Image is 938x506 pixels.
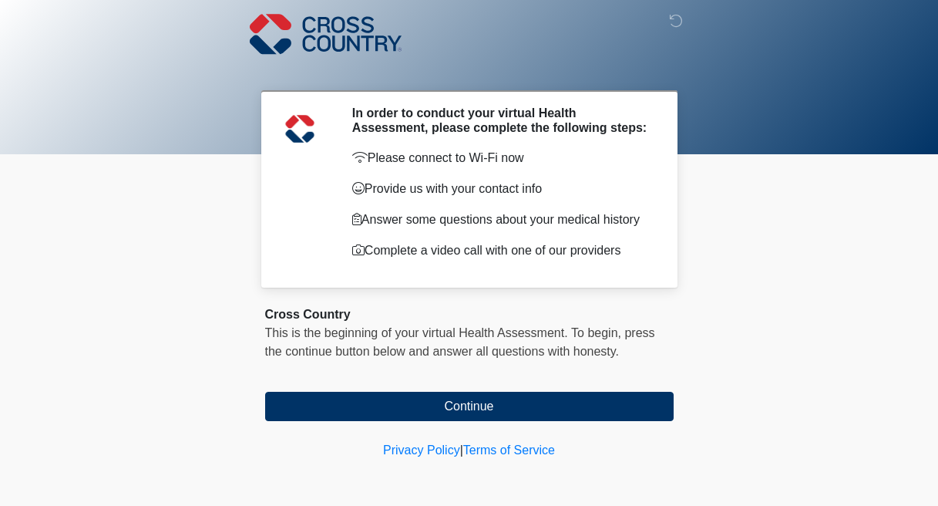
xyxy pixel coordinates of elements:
p: Answer some questions about your medical history [352,211,651,229]
div: Cross Country [265,305,674,324]
img: Agent Avatar [277,106,323,152]
h1: ‎ ‎ ‎ [254,56,685,84]
h2: In order to conduct your virtual Health Assessment, please complete the following steps: [352,106,651,135]
img: Cross Country Logo [250,12,402,56]
span: press the continue button below and answer all questions with honesty. [265,326,655,358]
a: Terms of Service [463,444,555,457]
span: To begin, [571,326,624,339]
a: Privacy Policy [383,444,460,457]
span: This is the beginning of your virtual Health Assessment. [265,326,568,339]
a: | [460,444,463,457]
p: Complete a video call with one of our providers [352,241,651,260]
button: Continue [265,392,674,421]
p: Provide us with your contact info [352,180,651,198]
p: Please connect to Wi-Fi now [352,149,651,167]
